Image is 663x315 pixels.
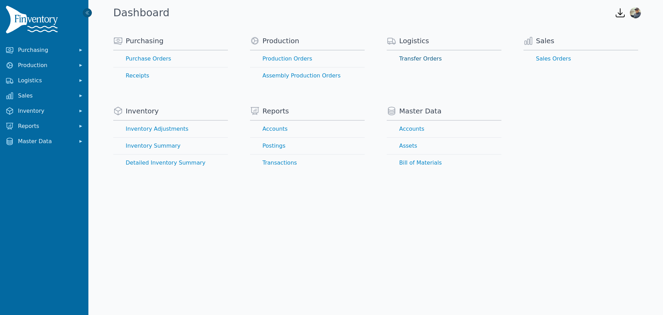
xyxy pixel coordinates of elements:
span: Purchasing [126,36,163,46]
a: Sales Orders [523,50,638,67]
button: Inventory [3,104,86,118]
a: Assets [387,138,501,154]
a: Transfer Orders [387,50,501,67]
button: Master Data [3,135,86,148]
span: Sales [536,36,554,46]
a: Accounts [387,121,501,137]
a: Postings [250,138,365,154]
button: Sales [3,89,86,103]
a: Accounts [250,121,365,137]
a: Production Orders [250,50,365,67]
span: Master Data [18,137,73,146]
span: Reports [262,106,289,116]
a: Detailed Inventory Summary [113,155,228,171]
a: Purchase Orders [113,50,228,67]
img: Anthony Armesto [630,7,641,18]
span: Production [262,36,299,46]
span: Inventory [126,106,159,116]
a: Bill of Materials [387,155,501,171]
img: Finventory [6,6,61,36]
button: Reports [3,119,86,133]
button: Purchasing [3,43,86,57]
span: Purchasing [18,46,73,54]
span: Master Data [399,106,441,116]
span: Reports [18,122,73,130]
span: Logistics [18,76,73,85]
span: Inventory [18,107,73,115]
a: Receipts [113,67,228,84]
a: Assembly Production Orders [250,67,365,84]
a: Inventory Summary [113,138,228,154]
button: Production [3,58,86,72]
span: Logistics [399,36,429,46]
a: Inventory Adjustments [113,121,228,137]
button: Logistics [3,74,86,87]
a: Transactions [250,155,365,171]
span: Sales [18,92,73,100]
h1: Dashboard [113,7,170,19]
span: Production [18,61,73,70]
